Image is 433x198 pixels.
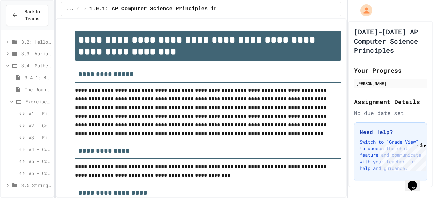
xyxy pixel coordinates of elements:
[29,122,51,129] span: #2 - Complete the Code (Easy)
[405,171,426,191] iframe: chat widget
[354,109,427,117] div: No due date set
[21,62,51,69] span: 3.4: Mathematical Operators
[21,38,51,45] span: 3.2: Hello, World!
[360,139,421,172] p: Switch to "Grade View" to access the chat feature and communicate with your teacher for help and ...
[360,128,421,136] h3: Need Help?
[354,97,427,106] h2: Assignment Details
[22,8,43,22] span: Back to Teams
[29,134,51,141] span: #3 - Fix the Code (Medium)
[25,86,51,93] span: The Round Function
[354,66,427,75] h2: Your Progress
[354,27,427,55] h1: [DATE]-[DATE] AP Computer Science Principles
[29,170,51,177] span: #6 - Complete the Code (Hard)
[89,5,291,13] span: 1.0.1: AP Computer Science Principles in Python Course Syllabus
[29,158,51,165] span: #5 - Complete the Code (Hard)
[378,143,426,171] iframe: chat widget
[67,6,74,12] span: ...
[25,98,51,105] span: Exercise - Mathematical Operators
[84,6,87,12] span: /
[29,146,51,153] span: #4 - Complete the Code (Medium)
[3,3,46,42] div: Chat with us now!Close
[356,80,425,86] div: [PERSON_NAME]
[29,110,51,117] span: #1 - Fix the Code (Easy)
[21,182,51,189] span: 3.5 String Operators
[21,50,51,57] span: 3.3: Variables and Data Types
[25,74,51,81] span: 3.4.1: Mathematical Operators
[353,3,374,18] div: My Account
[6,5,48,26] button: Back to Teams
[76,6,79,12] span: /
